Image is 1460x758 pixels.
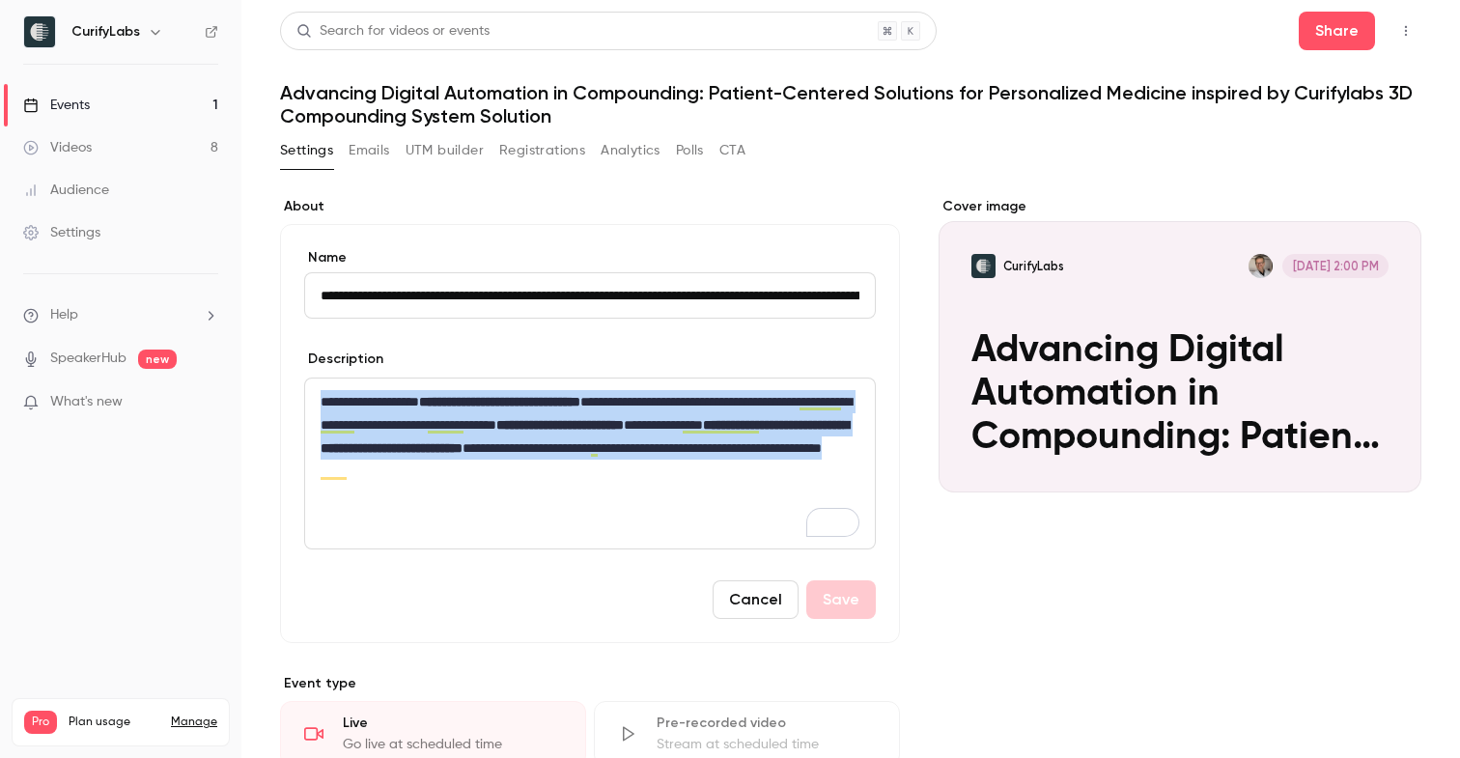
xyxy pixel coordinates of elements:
[280,197,900,216] label: About
[676,135,704,166] button: Polls
[304,378,876,549] section: description
[50,392,123,412] span: What's new
[23,138,92,157] div: Videos
[69,715,159,730] span: Plan usage
[195,394,218,411] iframe: Noticeable Trigger
[24,711,57,734] span: Pro
[23,181,109,200] div: Audience
[138,350,177,369] span: new
[343,714,562,733] div: Live
[939,197,1421,216] label: Cover image
[50,305,78,325] span: Help
[657,714,876,733] div: Pre-recorded video
[939,197,1421,492] section: Cover image
[343,735,562,754] div: Go live at scheduled time
[719,135,745,166] button: CTA
[296,21,490,42] div: Search for videos or events
[657,735,876,754] div: Stream at scheduled time
[304,350,383,369] label: Description
[71,22,140,42] h6: CurifyLabs
[24,16,55,47] img: CurifyLabs
[304,248,876,267] label: Name
[171,715,217,730] a: Manage
[406,135,484,166] button: UTM builder
[280,81,1421,127] h1: Advancing Digital Automation in Compounding: Patient-Centered Solutions for Personalized Medicine...
[50,349,126,369] a: SpeakerHub
[713,580,799,619] button: Cancel
[23,96,90,115] div: Events
[349,135,389,166] button: Emails
[280,674,900,693] p: Event type
[499,135,585,166] button: Registrations
[280,135,333,166] button: Settings
[601,135,660,166] button: Analytics
[305,379,875,548] div: editor
[1299,12,1375,50] button: Share
[23,305,218,325] li: help-dropdown-opener
[305,379,875,548] div: To enrich screen reader interactions, please activate Accessibility in Grammarly extension settings
[23,223,100,242] div: Settings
